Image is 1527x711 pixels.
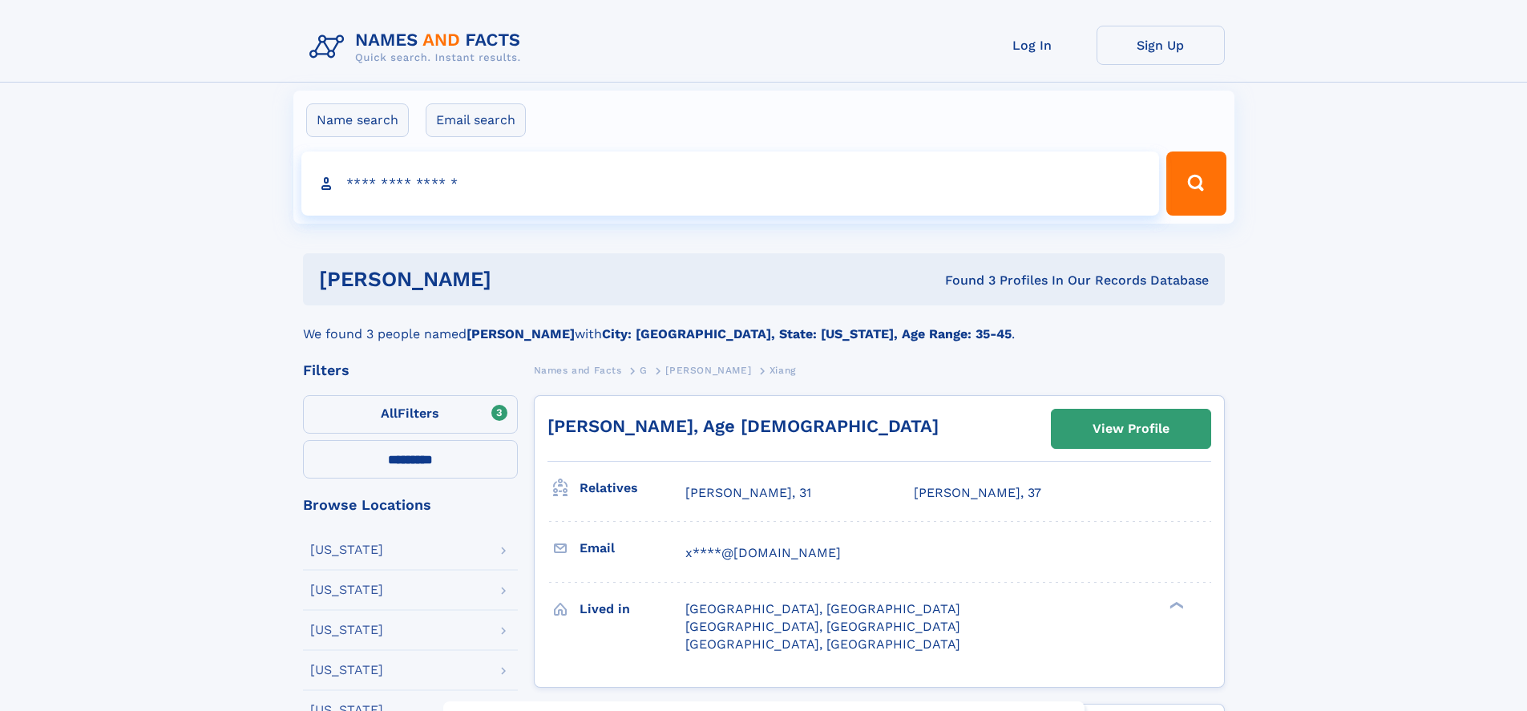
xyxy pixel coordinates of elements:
[1166,151,1226,216] button: Search Button
[685,619,960,634] span: [GEOGRAPHIC_DATA], [GEOGRAPHIC_DATA]
[1165,600,1185,610] div: ❯
[665,365,751,376] span: [PERSON_NAME]
[319,269,718,289] h1: [PERSON_NAME]
[640,365,648,376] span: G
[580,475,685,502] h3: Relatives
[665,360,751,380] a: [PERSON_NAME]
[640,360,648,380] a: G
[580,596,685,623] h3: Lived in
[534,360,622,380] a: Names and Facts
[685,636,960,652] span: [GEOGRAPHIC_DATA], [GEOGRAPHIC_DATA]
[685,484,811,502] a: [PERSON_NAME], 31
[303,498,518,512] div: Browse Locations
[303,26,534,69] img: Logo Names and Facts
[306,103,409,137] label: Name search
[310,584,383,596] div: [US_STATE]
[303,305,1225,344] div: We found 3 people named with .
[426,103,526,137] label: Email search
[303,395,518,434] label: Filters
[914,484,1041,502] a: [PERSON_NAME], 37
[310,664,383,677] div: [US_STATE]
[770,365,796,376] span: Xiang
[547,416,939,436] a: [PERSON_NAME], Age [DEMOGRAPHIC_DATA]
[602,326,1012,341] b: City: [GEOGRAPHIC_DATA], State: [US_STATE], Age Range: 35-45
[580,535,685,562] h3: Email
[968,26,1097,65] a: Log In
[310,543,383,556] div: [US_STATE]
[685,601,960,616] span: [GEOGRAPHIC_DATA], [GEOGRAPHIC_DATA]
[1097,26,1225,65] a: Sign Up
[1093,410,1169,447] div: View Profile
[718,272,1209,289] div: Found 3 Profiles In Our Records Database
[301,151,1160,216] input: search input
[1052,410,1210,448] a: View Profile
[467,326,575,341] b: [PERSON_NAME]
[310,624,383,636] div: [US_STATE]
[381,406,398,421] span: All
[303,363,518,378] div: Filters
